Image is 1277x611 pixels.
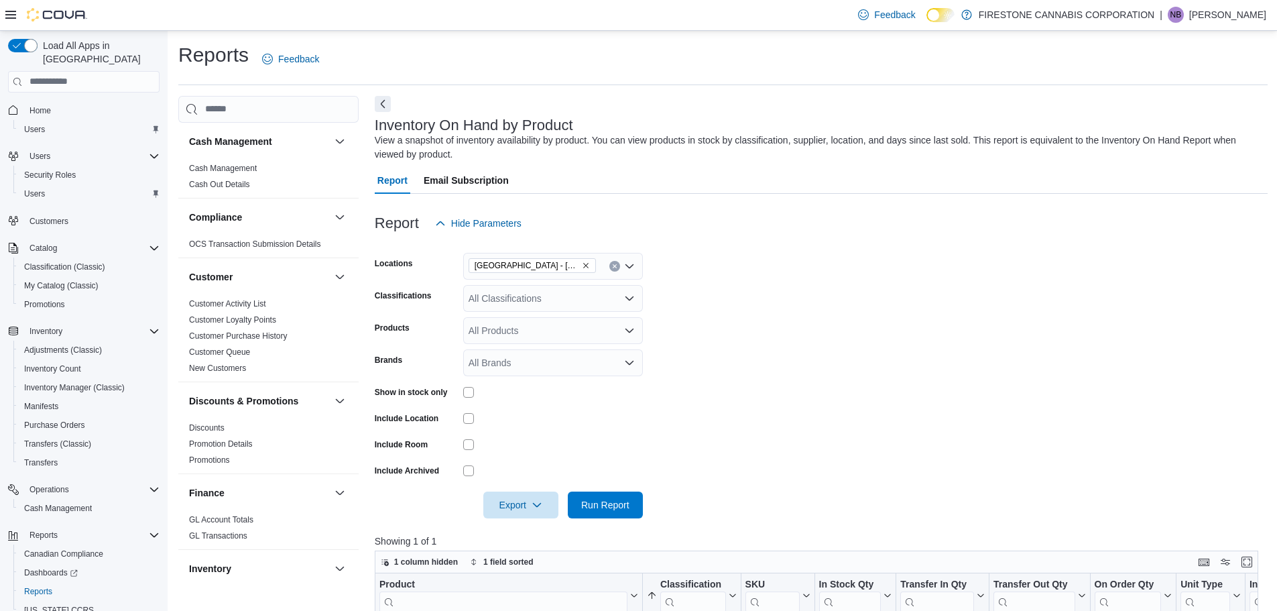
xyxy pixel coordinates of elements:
[624,325,635,336] button: Open list of options
[24,323,68,339] button: Inventory
[375,554,463,570] button: 1 column hidden
[465,554,539,570] button: 1 field sorted
[568,492,643,518] button: Run Report
[13,359,165,378] button: Inventory Count
[3,322,165,341] button: Inventory
[19,380,160,396] span: Inventory Manager (Classic)
[332,269,348,285] button: Customer
[19,167,81,183] a: Security Roles
[19,436,97,452] a: Transfers (Classic)
[1180,578,1230,591] div: Unit Type
[3,526,165,545] button: Reports
[189,298,266,309] span: Customer Activity List
[13,184,165,203] button: Users
[332,393,348,409] button: Discounts & Promotions
[745,578,799,591] div: SKU
[375,133,1261,162] div: View a snapshot of inventory availability by product. You can view products in stock by classific...
[483,492,558,518] button: Export
[3,147,165,166] button: Users
[375,387,448,398] label: Show in stock only
[24,280,99,291] span: My Catalog (Classic)
[178,420,359,474] div: Discounts & Promotions
[189,486,225,500] h3: Finance
[189,562,329,575] button: Inventory
[19,546,160,562] span: Canadian Compliance
[189,347,250,357] a: Customer Queue
[24,148,56,164] button: Users
[1160,7,1162,23] p: |
[19,186,160,202] span: Users
[24,345,102,355] span: Adjustments (Classic)
[189,455,230,465] span: Promotions
[13,397,165,416] button: Manifests
[38,39,160,66] span: Load All Apps in [GEOGRAPHIC_DATA]
[13,120,165,139] button: Users
[189,239,321,249] a: OCS Transaction Submission Details
[189,439,253,449] span: Promotion Details
[900,578,974,591] div: Transfer In Qty
[19,361,160,377] span: Inventory Count
[993,578,1075,591] div: Transfer Out Qty
[853,1,920,28] a: Feedback
[24,299,65,310] span: Promotions
[430,210,527,237] button: Hide Parameters
[13,416,165,435] button: Purchase Orders
[19,259,160,275] span: Classification (Classic)
[19,565,160,581] span: Dashboards
[375,323,410,333] label: Products
[13,453,165,472] button: Transfers
[24,503,92,514] span: Cash Management
[483,557,534,567] span: 1 field sorted
[3,101,165,120] button: Home
[27,8,87,21] img: Cova
[1189,7,1266,23] p: [PERSON_NAME]
[19,278,160,294] span: My Catalog (Classic)
[189,394,298,408] h3: Discounts & Promotions
[394,557,458,567] span: 1 column hidden
[1170,7,1182,23] span: nb
[24,549,103,559] span: Canadian Compliance
[189,331,288,341] span: Customer Purchase History
[375,439,428,450] label: Include Room
[375,535,1268,548] p: Showing 1 of 1
[1094,578,1161,591] div: On Order Qty
[1239,554,1255,570] button: Enter fullscreen
[29,530,58,541] span: Reports
[178,160,359,198] div: Cash Management
[3,211,165,231] button: Customers
[189,270,233,284] h3: Customer
[475,259,579,272] span: [GEOGRAPHIC_DATA] - [GEOGRAPHIC_DATA]
[24,364,81,374] span: Inventory Count
[24,188,45,199] span: Users
[24,240,160,256] span: Catalog
[189,455,230,465] a: Promotions
[178,296,359,382] div: Customer
[19,361,86,377] a: Inventory Count
[377,167,408,194] span: Report
[24,482,160,498] span: Operations
[375,290,432,301] label: Classifications
[189,423,225,433] a: Discounts
[189,364,246,373] a: New Customers
[189,299,266,309] a: Customer Activity List
[19,565,83,581] a: Dashboards
[375,258,413,269] label: Locations
[582,262,590,270] button: Remove Cannabis Station - Edmonton from selection in this group
[189,531,247,541] a: GL Transactions
[979,7,1154,23] p: FIRESTONE CANNABIS CORPORATION
[19,398,160,414] span: Manifests
[24,262,105,272] span: Classification (Classic)
[24,103,56,119] a: Home
[24,527,63,543] button: Reports
[24,102,160,119] span: Home
[19,500,160,516] span: Cash Management
[189,211,329,224] button: Compliance
[29,151,50,162] span: Users
[189,163,257,174] span: Cash Management
[332,133,348,150] button: Cash Management
[178,236,359,258] div: Compliance
[189,486,329,500] button: Finance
